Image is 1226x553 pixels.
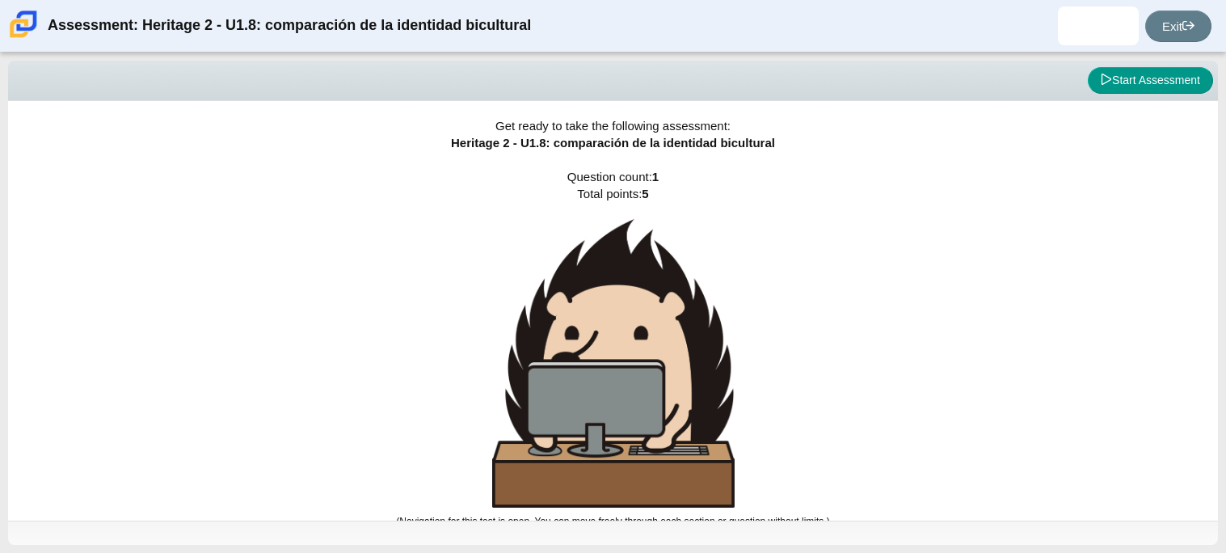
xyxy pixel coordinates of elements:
[48,6,531,45] div: Assessment: Heritage 2 - U1.8: comparación de la identidad bicultural
[652,170,659,184] b: 1
[492,219,735,508] img: hedgehog-behind-computer-large.png
[642,187,648,201] b: 5
[396,170,829,527] span: Question count: Total points:
[451,136,775,150] span: Heritage 2 - U1.8: comparación de la identidad bicultural
[6,7,40,41] img: Carmen School of Science & Technology
[1145,11,1211,42] a: Exit
[6,30,40,44] a: Carmen School of Science & Technology
[1085,13,1111,39] img: aldo.lechuga.2jzpbt
[396,516,829,527] small: (Navigation for this test is open. You can move freely through each section or question without l...
[495,119,731,133] span: Get ready to take the following assessment:
[1088,67,1213,95] button: Start Assessment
